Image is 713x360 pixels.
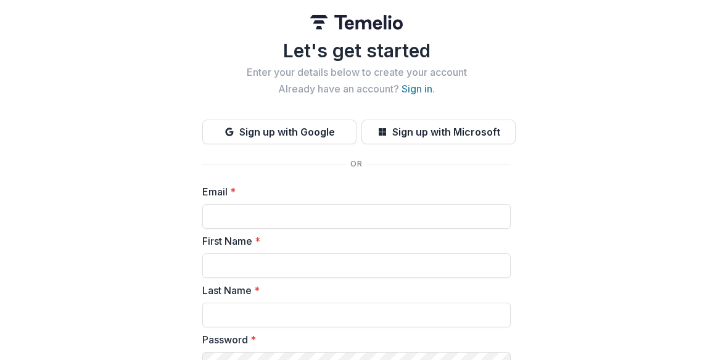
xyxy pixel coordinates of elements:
label: Password [202,332,503,347]
img: Temelio [310,15,403,30]
label: Email [202,184,503,199]
h2: Enter your details below to create your account [202,67,511,78]
a: Sign in [402,83,432,95]
label: Last Name [202,283,503,298]
h2: Already have an account? . [202,83,511,95]
button: Sign up with Google [202,120,356,144]
label: First Name [202,234,503,248]
h1: Let's get started [202,39,511,62]
button: Sign up with Microsoft [361,120,516,144]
